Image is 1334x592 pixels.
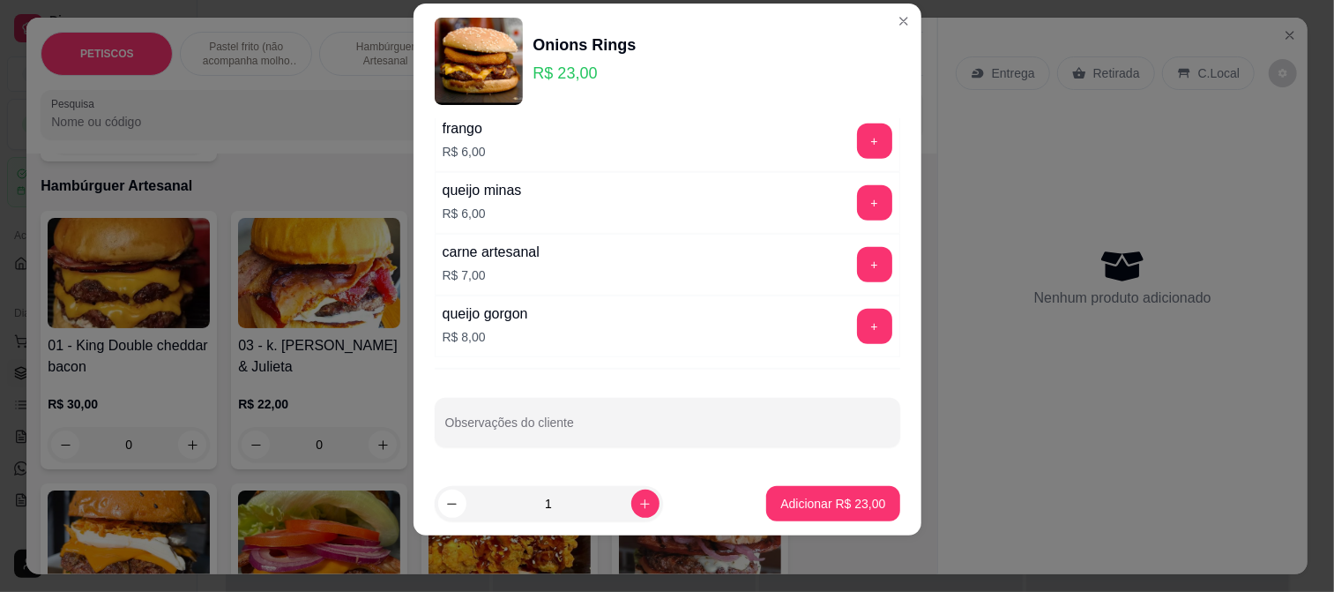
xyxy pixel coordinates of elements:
[766,486,899,521] button: Adicionar R$ 23,00
[857,247,892,282] button: add
[443,266,540,284] p: R$ 7,00
[533,33,637,57] div: Onions Rings
[443,205,522,222] p: R$ 6,00
[631,490,660,518] button: increase-product-quantity
[533,61,637,86] p: R$ 23,00
[443,180,522,201] div: queijo minas
[857,185,892,221] button: add
[438,490,466,518] button: decrease-product-quantity
[857,124,892,159] button: add
[780,495,885,513] p: Adicionar R$ 23,00
[443,303,528,325] div: queijo gorgon
[445,421,890,438] input: Observações do cliente
[435,18,523,106] img: product-image
[443,328,528,346] p: R$ 8,00
[890,7,918,35] button: Close
[443,118,486,139] div: frango
[857,309,892,344] button: add
[443,242,540,263] div: carne artesanal
[443,143,486,161] p: R$ 6,00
